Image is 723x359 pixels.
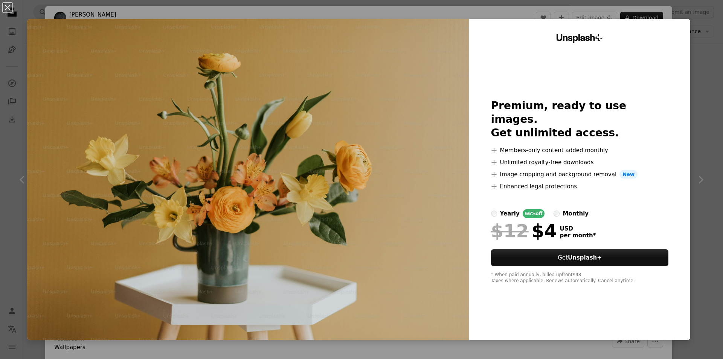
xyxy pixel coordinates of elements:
strong: Unsplash+ [568,254,602,261]
button: GetUnsplash+ [491,249,669,266]
div: 66% off [523,209,545,218]
span: $12 [491,221,529,241]
span: New [619,170,638,179]
div: yearly [500,209,520,218]
div: * When paid annually, billed upfront $48 Taxes where applicable. Renews automatically. Cancel any... [491,272,669,284]
input: monthly [554,211,560,217]
span: per month * [560,232,596,239]
li: Image cropping and background removal [491,170,669,179]
li: Unlimited royalty-free downloads [491,158,669,167]
span: USD [560,225,596,232]
div: $4 [491,221,557,241]
div: monthly [563,209,589,218]
li: Enhanced legal protections [491,182,669,191]
h2: Premium, ready to use images. Get unlimited access. [491,99,669,140]
li: Members-only content added monthly [491,146,669,155]
input: yearly66%off [491,211,497,217]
